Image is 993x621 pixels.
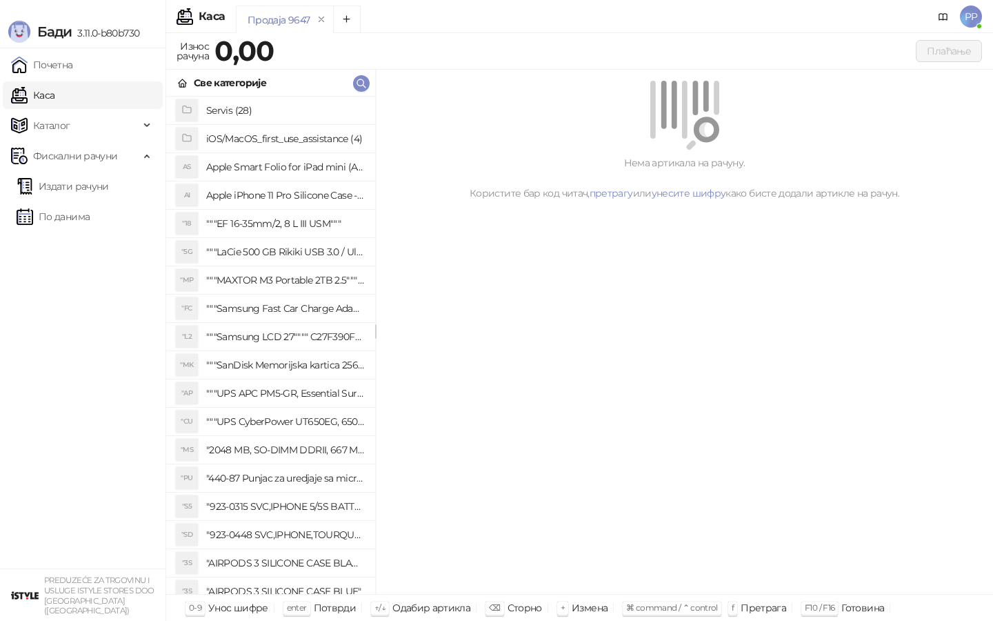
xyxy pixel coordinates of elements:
div: "18 [176,213,198,235]
div: Нема артикала на рачуну. Користите бар код читач, или како бисте додали артикле на рачун. [392,155,976,201]
span: ⌘ command / ⌃ control [626,602,718,613]
div: "MS [176,439,198,461]
span: Бади [37,23,72,40]
h4: """UPS APC PM5-GR, Essential Surge Arrest,5 utic_nica""" [206,382,364,404]
div: Каса [199,11,225,22]
div: "3S [176,580,198,602]
button: Плаћање [916,40,982,62]
div: Износ рачуна [174,37,212,65]
strong: 0,00 [214,34,274,68]
h4: "AIRPODS 3 SILICONE CASE BLUE" [206,580,364,602]
div: Сторно [508,599,542,617]
span: ↑/↓ [374,602,385,613]
span: 0-9 [189,602,201,613]
small: PREDUZEĆE ZA TRGOVINU I USLUGE ISTYLE STORES DOO [GEOGRAPHIC_DATA] ([GEOGRAPHIC_DATA]) [44,575,154,615]
div: Све категорије [194,75,266,90]
div: Претрага [741,599,786,617]
div: "3S [176,552,198,574]
span: enter [287,602,307,613]
h4: "440-87 Punjac za uredjaje sa micro USB portom 4/1, Stand." [206,467,364,489]
div: "SD [176,524,198,546]
h4: iOS/MacOS_first_use_assistance (4) [206,128,364,150]
span: Каталог [33,112,70,139]
h4: """LaCie 500 GB Rikiki USB 3.0 / Ultra Compact & Resistant aluminum / USB 3.0 / 2.5""""""" [206,241,364,263]
div: "CU [176,411,198,433]
a: Документација [932,6,954,28]
div: "AP [176,382,198,404]
div: "MK [176,354,198,376]
h4: """Samsung LCD 27"""" C27F390FHUXEN""" [206,326,364,348]
div: "PU [176,467,198,489]
a: Каса [11,81,54,109]
h4: "2048 MB, SO-DIMM DDRII, 667 MHz, Napajanje 1,8 0,1 V, Latencija CL5" [206,439,364,461]
div: "5G [176,241,198,263]
span: Фискални рачуни [33,142,117,170]
img: Logo [8,21,30,43]
div: Одабир артикла [392,599,470,617]
div: Готовина [841,599,884,617]
h4: """SanDisk Memorijska kartica 256GB microSDXC sa SD adapterom SDSQXA1-256G-GN6MA - Extreme PLUS, ... [206,354,364,376]
button: Add tab [333,6,361,33]
a: претрагу [590,187,633,199]
h4: "923-0315 SVC,IPHONE 5/5S BATTERY REMOVAL TRAY Držač za iPhone sa kojim se otvara display [206,495,364,517]
h4: Apple iPhone 11 Pro Silicone Case - Black [206,184,364,206]
div: Унос шифре [208,599,268,617]
span: 3.11.0-b80b730 [72,27,139,39]
a: По данима [17,203,90,230]
h4: """UPS CyberPower UT650EG, 650VA/360W , line-int., s_uko, desktop""" [206,411,364,433]
h4: """MAXTOR M3 Portable 2TB 2.5"""" crni eksterni hard disk HX-M201TCB/GM""" [206,269,364,291]
h4: "923-0448 SVC,IPHONE,TOURQUE DRIVER KIT .65KGF- CM Šrafciger " [206,524,364,546]
h4: """EF 16-35mm/2, 8 L III USM""" [206,213,364,235]
div: Потврди [314,599,357,617]
span: + [561,602,565,613]
a: Издати рачуни [17,172,109,200]
a: Почетна [11,51,73,79]
h4: Servis (28) [206,99,364,121]
div: AI [176,184,198,206]
img: 64x64-companyLogo-77b92cf4-9946-4f36-9751-bf7bb5fd2c7d.png [11,582,39,609]
div: grid [166,97,375,594]
h4: "AIRPODS 3 SILICONE CASE BLACK" [206,552,364,574]
h4: """Samsung Fast Car Charge Adapter, brzi auto punja_, boja crna""" [206,297,364,319]
div: AS [176,156,198,178]
span: ⌫ [489,602,500,613]
span: F10 / F16 [805,602,834,613]
div: "S5 [176,495,198,517]
div: "FC [176,297,198,319]
a: унесите шифру [652,187,726,199]
div: "L2 [176,326,198,348]
div: Измена [572,599,608,617]
h4: Apple Smart Folio for iPad mini (A17 Pro) - Sage [206,156,364,178]
div: "MP [176,269,198,291]
div: Продаја 9647 [248,12,310,28]
button: remove [312,14,330,26]
span: PP [960,6,982,28]
span: f [732,602,734,613]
